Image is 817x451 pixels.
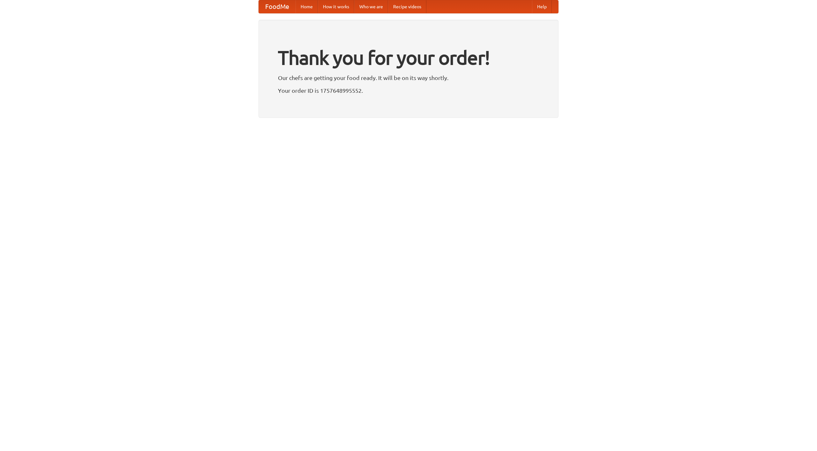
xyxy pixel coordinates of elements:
a: Home [296,0,318,13]
h1: Thank you for your order! [278,42,539,73]
a: Recipe videos [388,0,426,13]
a: Help [532,0,552,13]
p: Our chefs are getting your food ready. It will be on its way shortly. [278,73,539,83]
a: FoodMe [259,0,296,13]
a: Who we are [354,0,388,13]
p: Your order ID is 1757648995552. [278,86,539,95]
a: How it works [318,0,354,13]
